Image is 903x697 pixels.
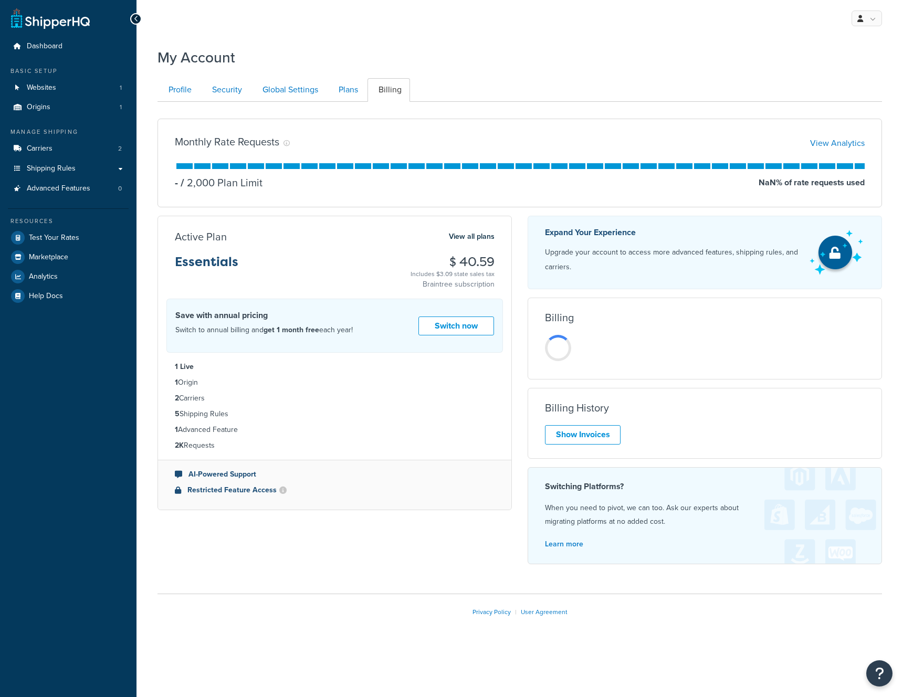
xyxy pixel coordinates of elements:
[8,228,129,247] a: Test Your Rates
[411,269,495,279] div: Includes $3.09 state sales tax
[8,67,129,76] div: Basic Setup
[411,255,495,269] h3: $ 40.59
[367,78,410,102] a: Billing
[515,607,517,617] span: |
[175,440,184,451] strong: 2K
[545,402,609,414] h3: Billing History
[264,324,319,335] strong: get 1 month free
[175,484,495,496] li: Restricted Feature Access
[8,248,129,267] a: Marketplace
[157,47,235,68] h1: My Account
[8,179,129,198] li: Advanced Features
[418,316,494,336] a: Switch now
[521,607,568,617] a: User Agreement
[175,323,353,337] p: Switch to annual billing and each year!
[29,272,58,281] span: Analytics
[29,234,79,242] span: Test Your Rates
[201,78,250,102] a: Security
[545,312,574,323] h3: Billing
[29,292,63,301] span: Help Docs
[8,139,129,159] li: Carriers
[8,37,129,56] a: Dashboard
[175,408,180,419] strong: 5
[545,480,865,493] h4: Switching Platforms?
[29,253,68,262] span: Marketplace
[545,225,800,240] p: Expand Your Experience
[27,164,76,173] span: Shipping Rules
[545,425,621,445] a: Show Invoices
[118,184,122,193] span: 0
[120,103,122,112] span: 1
[472,607,511,617] a: Privacy Policy
[175,377,495,388] li: Origin
[8,159,129,178] a: Shipping Rules
[251,78,327,102] a: Global Settings
[175,361,194,372] strong: 1 Live
[181,175,184,191] span: /
[157,78,200,102] a: Profile
[810,137,865,149] a: View Analytics
[528,216,882,289] a: Expand Your Experience Upgrade your account to access more advanced features, shipping rules, and...
[175,440,495,451] li: Requests
[175,469,495,480] li: AI-Powered Support
[8,78,129,98] a: Websites 1
[175,255,238,277] h3: Essentials
[175,424,495,436] li: Advanced Feature
[545,538,583,550] a: Learn more
[178,175,262,190] p: 2,000 Plan Limit
[8,287,129,305] a: Help Docs
[118,144,122,153] span: 2
[8,139,129,159] a: Carriers 2
[8,128,129,136] div: Manage Shipping
[175,393,495,404] li: Carriers
[8,179,129,198] a: Advanced Features 0
[175,377,178,388] strong: 1
[175,424,178,435] strong: 1
[866,660,892,687] button: Open Resource Center
[8,98,129,117] li: Origins
[27,83,56,92] span: Websites
[759,175,865,190] p: NaN % of rate requests used
[8,98,129,117] a: Origins 1
[175,136,279,147] h3: Monthly Rate Requests
[545,501,865,529] p: When you need to pivot, we can too. Ask our experts about migrating platforms at no added cost.
[27,184,90,193] span: Advanced Features
[120,83,122,92] span: 1
[27,103,50,112] span: Origins
[175,231,227,242] h3: Active Plan
[175,393,179,404] strong: 2
[175,309,353,322] h4: Save with annual pricing
[27,42,62,51] span: Dashboard
[8,78,129,98] li: Websites
[27,144,52,153] span: Carriers
[175,408,495,420] li: Shipping Rules
[411,279,495,290] p: Braintree subscription
[175,175,178,190] p: -
[328,78,366,102] a: Plans
[8,267,129,286] a: Analytics
[8,217,129,226] div: Resources
[545,245,800,274] p: Upgrade your account to access more advanced features, shipping rules, and carriers.
[11,8,90,29] a: ShipperHQ Home
[449,230,495,244] a: View all plans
